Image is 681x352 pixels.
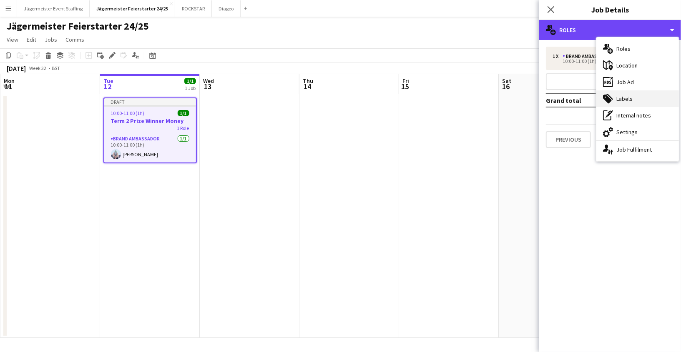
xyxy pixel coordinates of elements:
[596,107,679,124] div: Internal notes
[104,134,196,162] app-card-role: Brand Ambassador1/110:00-11:00 (1h)[PERSON_NAME]
[596,124,679,140] div: Settings
[90,0,175,17] button: Jägermeister Feierstarter 24/25
[203,77,214,85] span: Wed
[4,77,15,85] span: Mon
[104,98,196,105] div: Draft
[553,59,659,63] div: 10:00-11:00 (1h)
[3,82,15,91] span: 11
[401,82,409,91] span: 15
[3,34,22,45] a: View
[65,36,84,43] span: Comms
[596,57,679,74] div: Location
[402,77,409,85] span: Fri
[45,36,57,43] span: Jobs
[178,110,189,116] span: 1/1
[596,90,679,107] div: Labels
[202,82,214,91] span: 13
[596,40,679,57] div: Roles
[102,82,113,91] span: 12
[563,53,616,59] div: Brand Ambassador
[596,141,679,158] div: Job Fulfilment
[546,131,591,148] button: Previous
[28,65,48,71] span: Week 32
[553,53,563,59] div: 1 x
[7,36,18,43] span: View
[501,82,511,91] span: 16
[184,78,196,84] span: 1/1
[7,20,149,32] h1: Jägermeister Feierstarter 24/25
[596,74,679,90] div: Job Ad
[546,73,674,90] button: Add role
[27,36,36,43] span: Edit
[7,64,26,72] div: [DATE]
[103,77,113,85] span: Tue
[546,94,625,107] td: Grand total
[111,110,145,116] span: 10:00-11:00 (1h)
[17,0,90,17] button: Jägermeister Event Staffing
[52,65,60,71] div: BST
[23,34,40,45] a: Edit
[104,117,196,125] h3: Term 2 Prize Winner Money
[185,85,196,91] div: 1 Job
[177,125,189,131] span: 1 Role
[62,34,88,45] a: Comms
[502,77,511,85] span: Sat
[212,0,241,17] button: Diageo
[41,34,60,45] a: Jobs
[103,97,197,163] app-job-card: Draft10:00-11:00 (1h)1/1Term 2 Prize Winner Money1 RoleBrand Ambassador1/110:00-11:00 (1h)[PERSON...
[175,0,212,17] button: ROCKSTAR
[302,82,313,91] span: 14
[303,77,313,85] span: Thu
[539,4,681,15] h3: Job Details
[539,20,681,40] div: Roles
